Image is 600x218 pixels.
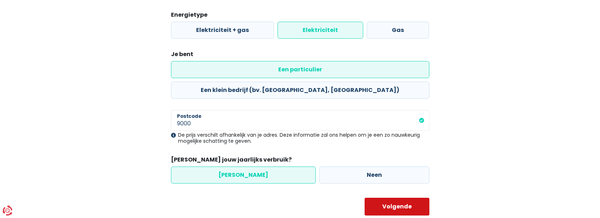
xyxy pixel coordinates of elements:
label: Een klein bedrijf (bv. [GEOGRAPHIC_DATA], [GEOGRAPHIC_DATA]) [171,82,429,99]
button: Volgende [365,198,429,216]
label: [PERSON_NAME] [171,167,316,184]
legend: Energietype [171,11,429,22]
input: 1000 [171,110,429,131]
legend: [PERSON_NAME] jouw jaarlijks verbruik? [171,156,429,167]
label: Gas [367,22,429,39]
legend: Je bent [171,50,429,61]
label: Elektriciteit [278,22,363,39]
div: De prijs verschilt afhankelijk van je adres. Deze informatie zal ons helpen om je een zo nauwkeur... [171,132,429,144]
label: Elektriciteit + gas [171,22,274,39]
label: Een particulier [171,61,429,78]
label: Neen [319,167,429,184]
